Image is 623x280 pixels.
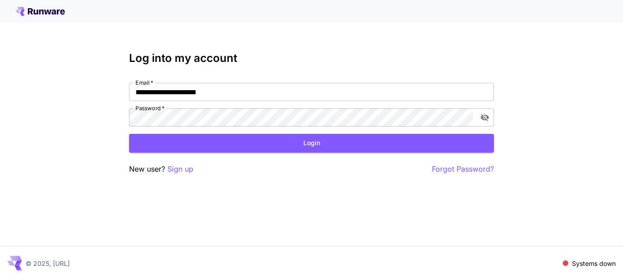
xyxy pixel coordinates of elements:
label: Password [135,104,165,112]
label: Email [135,79,153,87]
button: Sign up [167,163,193,175]
p: © 2025, [URL] [26,259,70,268]
button: Login [129,134,494,153]
p: Systems down [572,259,616,268]
p: New user? [129,163,193,175]
h3: Log into my account [129,52,494,65]
button: Forgot Password? [432,163,494,175]
button: toggle password visibility [477,109,493,126]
